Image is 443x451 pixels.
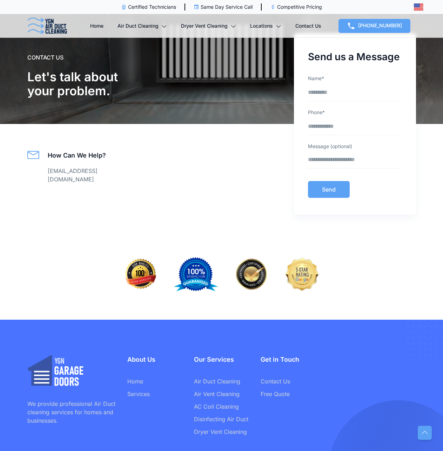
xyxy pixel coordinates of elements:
[308,109,402,116] label: Phone*
[118,14,167,38] a: Air Duct Cleaning
[127,355,183,365] h4: About Us
[181,14,236,38] a: Dryer Vent Cleaning
[308,181,350,198] button: Send
[48,151,143,160] h5: How Can We Help?
[234,257,269,292] img: uideck
[27,53,283,62] span: CONTACT US
[358,22,402,28] span: [PHONE_NUMBER]
[308,50,402,64] h3: Send us a Message
[261,355,316,365] h4: Get in Touch
[48,167,143,183] a: [EMAIL_ADDRESS][DOMAIN_NAME]
[127,377,143,386] a: Home
[308,75,402,82] label: Name*
[194,355,249,365] h4: Our Services
[123,257,157,292] img: tailgrids
[201,4,253,11] p: Same Day Service Call
[173,257,219,292] img: ayroui
[284,257,320,292] img: graygrids
[194,390,240,398] a: Air Vent Cleaning
[27,70,119,98] h2: Let's talk about your problem.
[90,14,103,38] a: Home
[194,415,248,423] a: Disinfecting Air Duct
[261,390,290,398] a: Free Quote
[277,4,322,11] p: Competitive Pricing
[128,4,176,11] p: Certified Technicians
[27,18,67,34] img: logo
[295,14,321,38] a: Contact Us
[261,377,290,386] a: Contact Us
[194,402,239,411] a: AC Coil Cleaning
[338,19,410,33] a: [PHONE_NUMBER]
[250,14,281,38] a: Locations
[27,400,116,425] p: We provide professional Air Duct cleaning services for homes and businesses.
[127,390,150,398] a: Services
[27,355,83,389] img: logo
[194,428,247,436] a: Dryer Vent Cleaning
[308,143,402,150] label: Message (optional)
[194,377,240,386] a: Air Duct Cleaning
